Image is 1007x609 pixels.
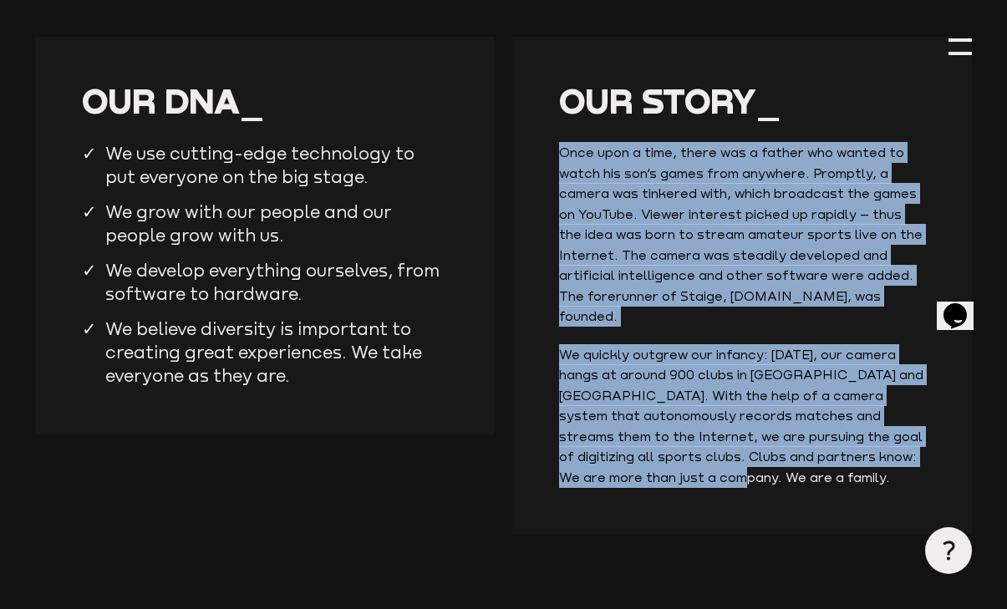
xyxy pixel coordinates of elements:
li: We grow with our people and our people grow with us. [82,200,448,247]
iframe: chat widget [937,280,990,330]
li: We develop everything ourselves, from software to hardware. [82,259,448,306]
span: Our story_ [559,80,781,121]
li: We believe diversity is important to creating great experiences. We take everyone as they are. [82,317,448,388]
li: We use cutting-edge technology to put everyone on the big stage. [82,142,448,189]
span: Our DNA_ [82,80,264,121]
p: We quickly outgrew our infancy: [DATE], our camera hangs at around 900 clubs in [GEOGRAPHIC_DATA]... [559,344,925,488]
p: Once upon a time, there was a father who wanted to watch his son’s games from anywhere. Promptly,... [559,142,925,327]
